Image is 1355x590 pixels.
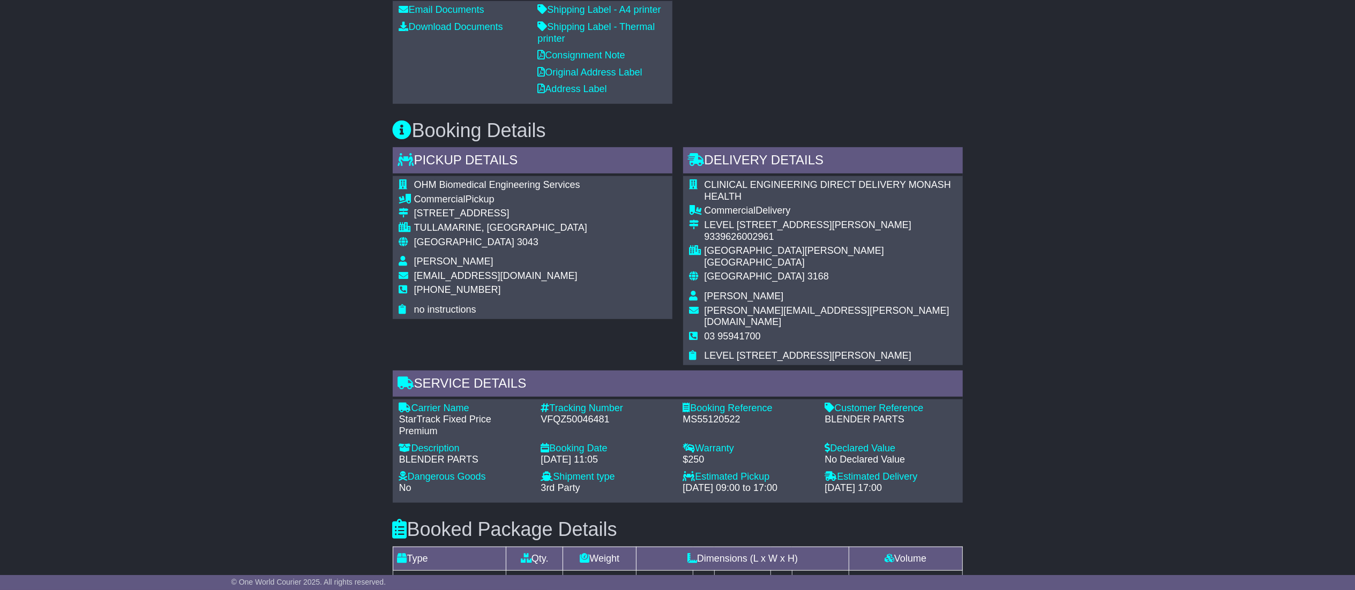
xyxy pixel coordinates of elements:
a: Consignment Note [538,50,625,60]
div: Delivery Details [683,147,963,176]
span: 3043 [517,237,538,247]
td: Weight [563,547,637,570]
a: Shipping Label - Thermal printer [538,21,655,44]
div: Booking Reference [683,403,814,414]
span: [PERSON_NAME] [414,256,493,267]
div: LEVEL [STREET_ADDRESS][PERSON_NAME] [705,220,956,231]
div: Service Details [393,370,963,399]
div: Estimated Delivery [825,471,956,483]
div: Estimated Pickup [683,471,814,483]
div: Pickup Details [393,147,672,176]
div: BLENDER PARTS [399,454,530,466]
div: [STREET_ADDRESS] [414,208,587,220]
div: Pickup [414,194,587,206]
div: $250 [683,454,814,466]
a: Original Address Label [538,67,642,78]
h3: Booking Details [393,120,963,141]
div: Shipment type [541,471,672,483]
span: Commercial [705,205,756,216]
span: © One World Courier 2025. All rights reserved. [231,578,386,586]
a: Download Documents [399,21,503,32]
span: no instructions [414,304,476,315]
span: OHM Biomedical Engineering Services [414,179,580,190]
div: [GEOGRAPHIC_DATA][PERSON_NAME][GEOGRAPHIC_DATA] [705,245,956,268]
div: TULLAMARINE, [GEOGRAPHIC_DATA] [414,222,587,234]
td: Qty. [506,547,563,570]
span: [PERSON_NAME][EMAIL_ADDRESS][PERSON_NAME][DOMAIN_NAME] [705,305,949,328]
td: Volume [849,547,962,570]
span: 03 95941700 [705,331,761,342]
div: VFQZ50046481 [541,414,672,426]
div: MS55120522 [683,414,814,426]
div: 9339626002961 [705,231,956,243]
div: [DATE] 17:00 [825,482,956,494]
span: [PHONE_NUMBER] [414,284,501,295]
div: Carrier Name [399,403,530,414]
div: StarTrack Fixed Price Premium [399,414,530,437]
span: [EMAIL_ADDRESS][DOMAIN_NAME] [414,270,578,281]
div: BLENDER PARTS [825,414,956,426]
div: Delivery [705,205,956,217]
div: Tracking Number [541,403,672,414]
span: 3rd Party [541,482,580,493]
span: [PERSON_NAME] [705,291,784,301]
div: No Declared Value [825,454,956,466]
div: Customer Reference [825,403,956,414]
td: Type [393,547,506,570]
span: LEVEL [STREET_ADDRESS][PERSON_NAME] [705,350,911,361]
span: No [399,482,411,493]
span: 3168 [807,271,829,282]
span: [GEOGRAPHIC_DATA] [705,271,805,282]
div: Booking Date [541,443,672,455]
h3: Booked Package Details [393,519,963,540]
div: Declared Value [825,443,956,455]
span: Commercial [414,194,466,205]
div: Dangerous Goods [399,471,530,483]
div: [DATE] 09:00 to 17:00 [683,482,814,494]
a: Address Label [538,84,607,94]
a: Email Documents [399,4,484,15]
div: [DATE] 11:05 [541,454,672,466]
span: [GEOGRAPHIC_DATA] [414,237,514,247]
a: Shipping Label - A4 printer [538,4,661,15]
span: CLINICAL ENGINEERING DIRECT DELIVERY MONASH HEALTH [705,179,951,202]
td: Dimensions (L x W x H) [637,547,849,570]
div: Warranty [683,443,814,455]
div: Description [399,443,530,455]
